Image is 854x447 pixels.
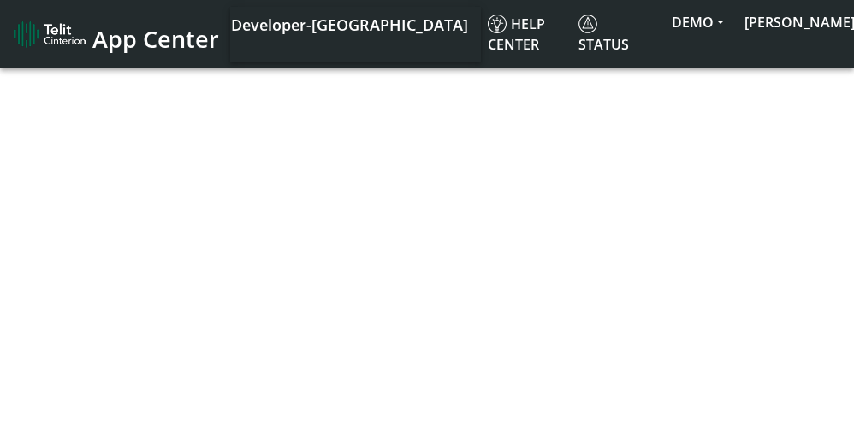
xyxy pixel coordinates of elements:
span: Status [578,15,629,54]
span: Developer-[GEOGRAPHIC_DATA] [231,15,468,35]
span: Help center [488,15,545,54]
img: knowledge.svg [488,15,507,33]
img: logo-telit-cinterion-gw-new.png [14,21,86,48]
img: status.svg [578,15,597,33]
a: Status [572,7,661,62]
button: DEMO [661,7,734,38]
a: App Center [14,16,216,53]
a: Your current platform instance [230,7,467,41]
span: App Center [92,23,219,55]
a: Help center [481,7,572,62]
